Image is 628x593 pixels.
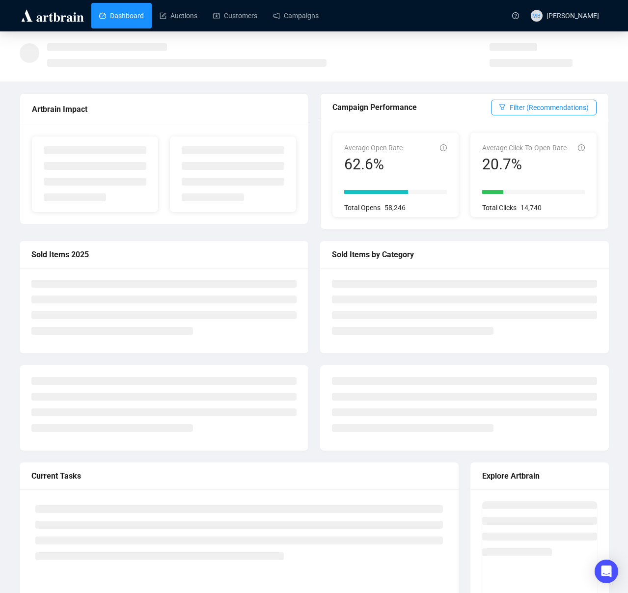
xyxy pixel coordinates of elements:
[578,144,585,151] span: info-circle
[31,470,447,482] div: Current Tasks
[482,204,517,212] span: Total Clicks
[273,3,319,28] a: Campaigns
[213,3,257,28] a: Customers
[520,204,542,212] span: 14,740
[510,102,589,113] span: Filter (Recommendations)
[491,100,597,115] button: Filter (Recommendations)
[499,104,506,110] span: filter
[344,144,403,152] span: Average Open Rate
[482,470,597,482] div: Explore Artbrain
[160,3,197,28] a: Auctions
[546,12,599,20] span: [PERSON_NAME]
[32,103,296,115] div: Artbrain Impact
[332,101,491,113] div: Campaign Performance
[332,248,597,261] div: Sold Items by Category
[533,11,541,20] span: MB
[482,144,567,152] span: Average Click-To-Open-Rate
[344,155,403,174] div: 62.6%
[20,8,85,24] img: logo
[344,204,381,212] span: Total Opens
[384,204,406,212] span: 58,246
[99,3,144,28] a: Dashboard
[482,155,567,174] div: 20.7%
[31,248,297,261] div: Sold Items 2025
[440,144,447,151] span: info-circle
[595,560,618,583] div: Open Intercom Messenger
[512,12,519,19] span: question-circle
